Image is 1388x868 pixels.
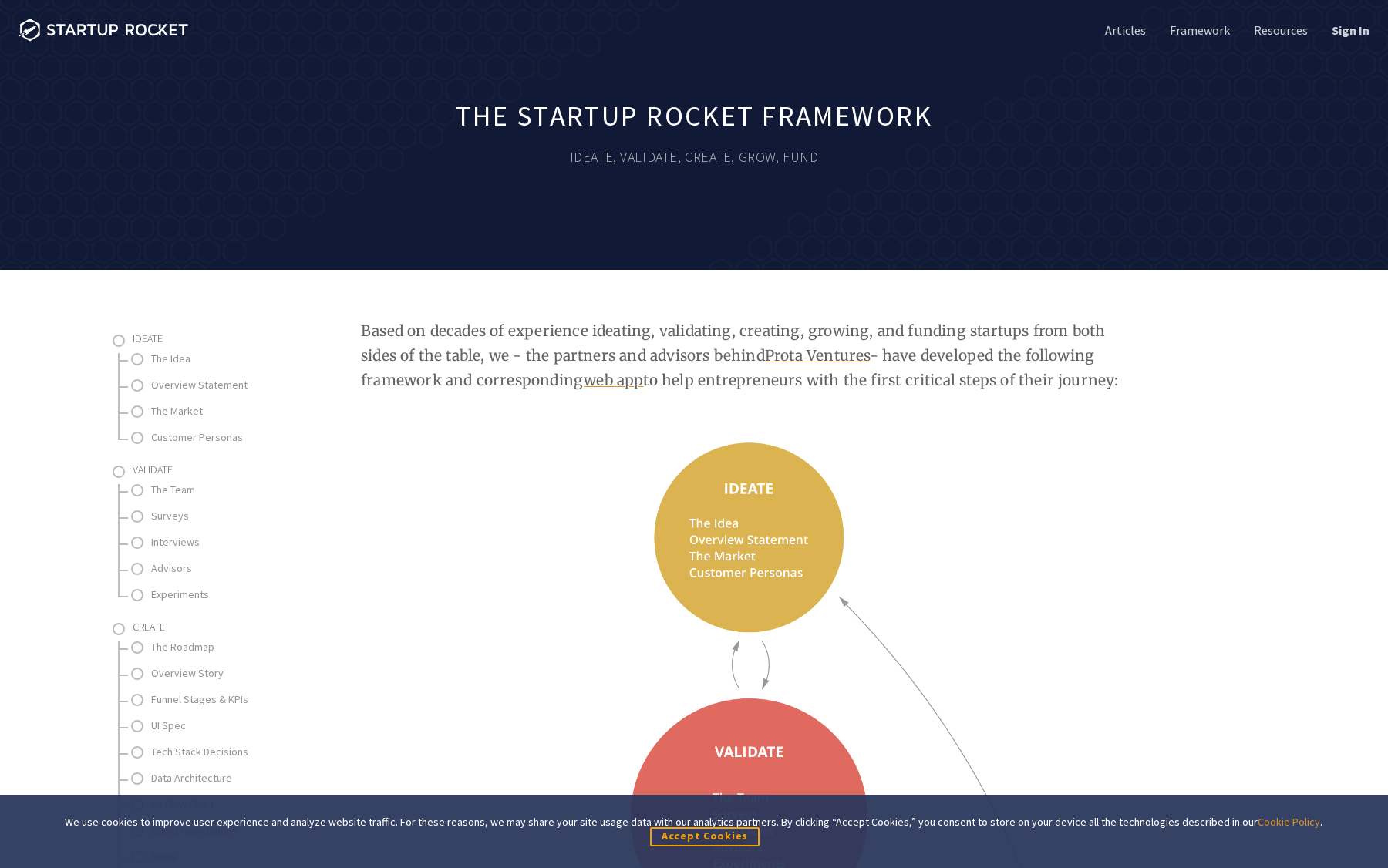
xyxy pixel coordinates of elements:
[151,375,305,395] a: Overview Statement
[584,371,643,389] a: web app
[361,318,1141,393] p: Based on decades of experience ideating, validating, creating, growing, and funding startups from...
[151,480,305,500] a: The Team
[151,716,305,735] a: UI Spec
[151,769,305,788] a: Data Architecture
[151,349,305,368] a: The Idea
[65,816,1323,827] div: We use cookies to improve user experience and analyze website traffic. For these reasons, we may ...
[151,533,305,552] a: Interviews
[133,620,165,634] span: Create
[1102,22,1146,39] a: Articles
[1329,22,1369,39] a: Sign In
[650,827,760,846] button: Accept Cookies
[151,402,305,421] a: The Market
[151,690,305,709] a: Funnel Stages & KPIs
[151,428,305,447] a: Customer Personas
[151,742,305,762] a: Tech Stack Decisions
[151,585,305,604] a: Experiments
[1167,22,1230,39] a: Framework
[151,506,305,526] a: Surveys
[151,638,305,657] a: The Roadmap
[151,559,305,578] a: Advisors
[1251,22,1308,39] a: Resources
[151,664,305,683] a: Overview Story
[1258,815,1320,829] a: Cookie Policy
[765,346,870,365] a: Prota Ventures
[133,331,163,345] span: Ideate
[133,463,173,476] span: Validate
